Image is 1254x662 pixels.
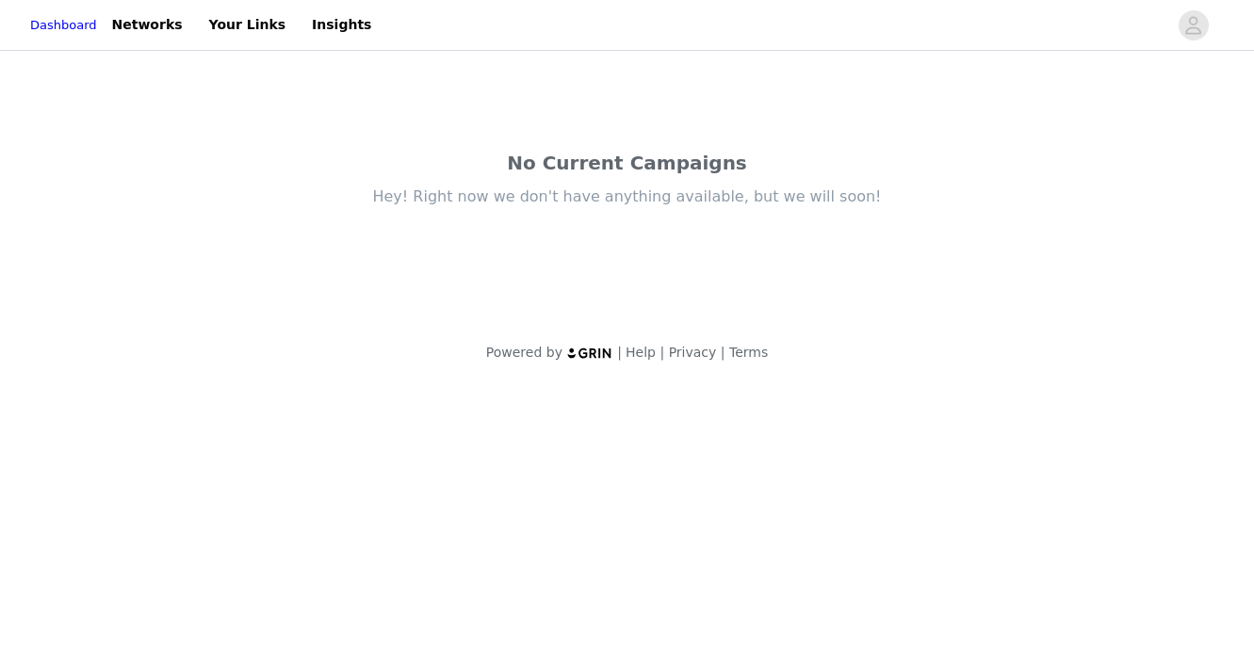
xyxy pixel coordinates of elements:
a: Networks [101,4,194,46]
span: | [660,345,664,360]
img: logo [566,347,613,359]
a: Your Links [198,4,298,46]
a: Help [626,345,656,360]
a: Terms [729,345,768,360]
div: No Current Campaigns [232,149,1023,177]
a: Privacy [669,345,717,360]
a: Insights [301,4,383,46]
span: | [617,345,622,360]
div: Hey! Right now we don't have anything available, but we will soon! [232,186,1023,207]
div: avatar [1184,10,1202,40]
span: | [721,345,725,360]
a: Dashboard [30,16,97,35]
span: Powered by [486,345,562,360]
